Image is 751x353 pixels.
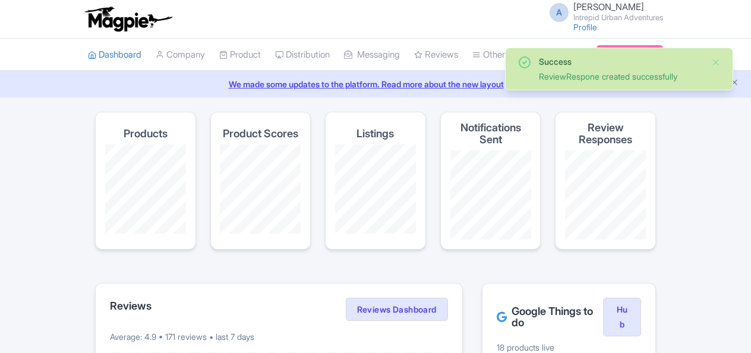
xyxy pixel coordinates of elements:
[346,298,448,322] a: Reviews Dashboard
[711,55,721,70] button: Close
[356,128,394,140] h4: Listings
[542,2,663,21] a: A [PERSON_NAME] Intrepid Urban Adventures
[597,45,663,63] a: Subscription
[124,128,168,140] h4: Products
[550,3,569,22] span: A
[7,78,744,90] a: We made some updates to the platform. Read more about the new layout
[730,77,739,90] button: Close announcement
[414,39,458,71] a: Reviews
[472,39,505,71] a: Other
[223,128,298,140] h4: Product Scores
[275,39,330,71] a: Distribution
[344,39,400,71] a: Messaging
[539,70,702,83] div: ReviewRespone created successfully
[110,300,152,312] h2: Reviews
[573,14,663,21] small: Intrepid Urban Adventures
[565,122,646,146] h4: Review Responses
[539,55,702,68] div: Success
[450,122,531,146] h4: Notifications Sent
[603,298,641,337] a: Hub
[88,39,141,71] a: Dashboard
[110,330,448,343] p: Average: 4.9 • 171 reviews • last 7 days
[156,39,205,71] a: Company
[219,39,261,71] a: Product
[573,22,597,32] a: Profile
[573,1,644,12] span: [PERSON_NAME]
[82,6,174,32] img: logo-ab69f6fb50320c5b225c76a69d11143b.png
[497,305,603,329] h2: Google Things to do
